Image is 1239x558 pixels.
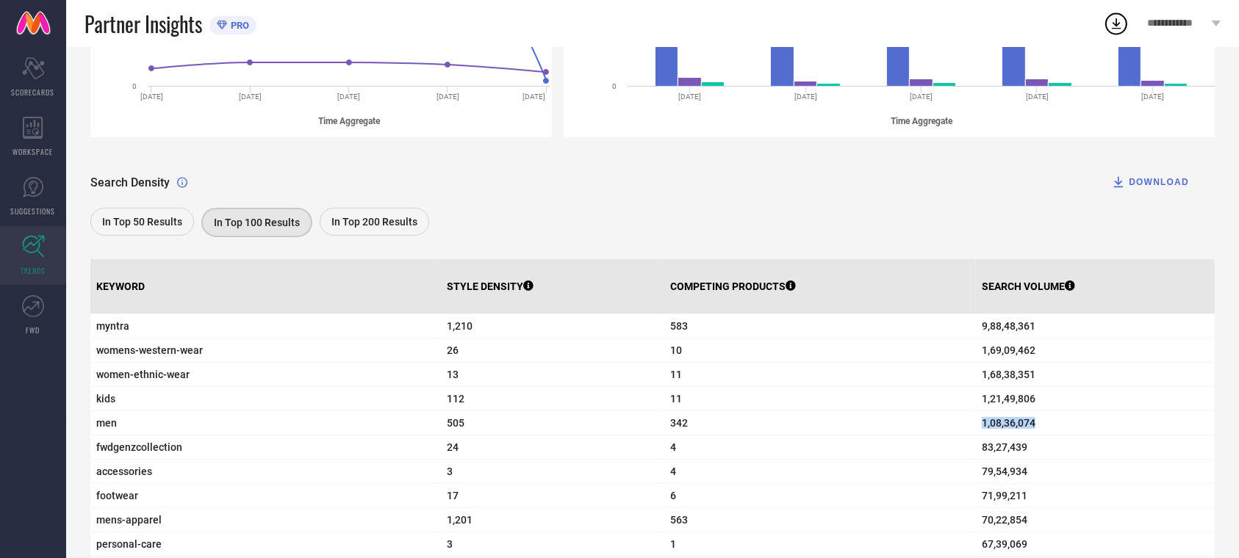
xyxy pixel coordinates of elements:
span: 26 [447,344,658,356]
span: men [96,417,435,429]
text: 0 [612,82,617,90]
span: 70,22,854 [982,514,1209,526]
span: 3 [447,538,658,550]
span: TRENDS [21,265,46,276]
span: 1,08,36,074 [982,417,1209,429]
span: women-ethnic-wear [96,369,435,380]
span: kids [96,393,435,405]
span: personal-care [96,538,435,550]
span: 83,27,439 [982,441,1209,453]
span: WORKSPACE [13,146,54,157]
span: 1,68,38,351 [982,369,1209,380]
span: SUGGESTIONS [11,206,56,217]
span: fwdgenzcollection [96,441,435,453]
p: COMPETING PRODUCTS [670,280,796,292]
text: [DATE] [522,93,545,101]
span: In Top 100 Results [214,217,300,228]
span: myntra [96,320,435,332]
text: [DATE] [140,93,163,101]
span: In Top 50 Results [102,216,182,228]
tspan: Time Aggregate [891,116,953,126]
span: 1,21,49,806 [982,393,1209,405]
text: 0 [132,82,137,90]
span: 6 [670,490,970,501]
span: mens-apparel [96,514,435,526]
span: 112 [447,393,658,405]
span: 1 [670,538,970,550]
text: [DATE] [437,93,459,101]
span: 13 [447,369,658,380]
span: 24 [447,441,658,453]
span: 4 [670,465,970,477]
span: 10 [670,344,970,356]
span: 4 [670,441,970,453]
div: Open download list [1103,10,1130,37]
p: SEARCH VOLUME [982,280,1075,292]
span: 342 [670,417,970,429]
text: [DATE] [794,93,817,101]
text: [DATE] [338,93,361,101]
text: [DATE] [239,93,262,101]
span: accessories [96,465,435,477]
span: 1,69,09,462 [982,344,1209,356]
span: Partner Insights [85,9,202,39]
button: DOWNLOAD [1093,167,1207,197]
span: PRO [227,20,249,31]
span: 583 [670,320,970,332]
text: [DATE] [1142,93,1165,101]
span: 563 [670,514,970,526]
div: DOWNLOAD [1111,175,1189,189]
span: 3 [447,465,658,477]
span: FWD [26,325,40,336]
span: 1,201 [447,514,658,526]
span: In Top 200 Results [331,216,417,228]
span: Search Density [90,175,170,189]
span: footwear [96,490,435,501]
p: STYLE DENSITY [447,280,534,292]
span: 11 [670,369,970,380]
text: [DATE] [679,93,702,101]
text: [DATE] [1026,93,1049,101]
text: [DATE] [911,93,933,101]
span: 505 [447,417,658,429]
span: 71,99,211 [982,490,1209,501]
tspan: Time Aggregate [318,116,381,126]
span: 1,210 [447,320,658,332]
th: KEYWORD [90,259,441,314]
span: 9,88,48,361 [982,320,1209,332]
span: 67,39,069 [982,538,1209,550]
span: 79,54,934 [982,465,1209,477]
span: womens-western-wear [96,344,435,356]
span: 17 [447,490,658,501]
span: 11 [670,393,970,405]
span: SCORECARDS [12,87,55,98]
